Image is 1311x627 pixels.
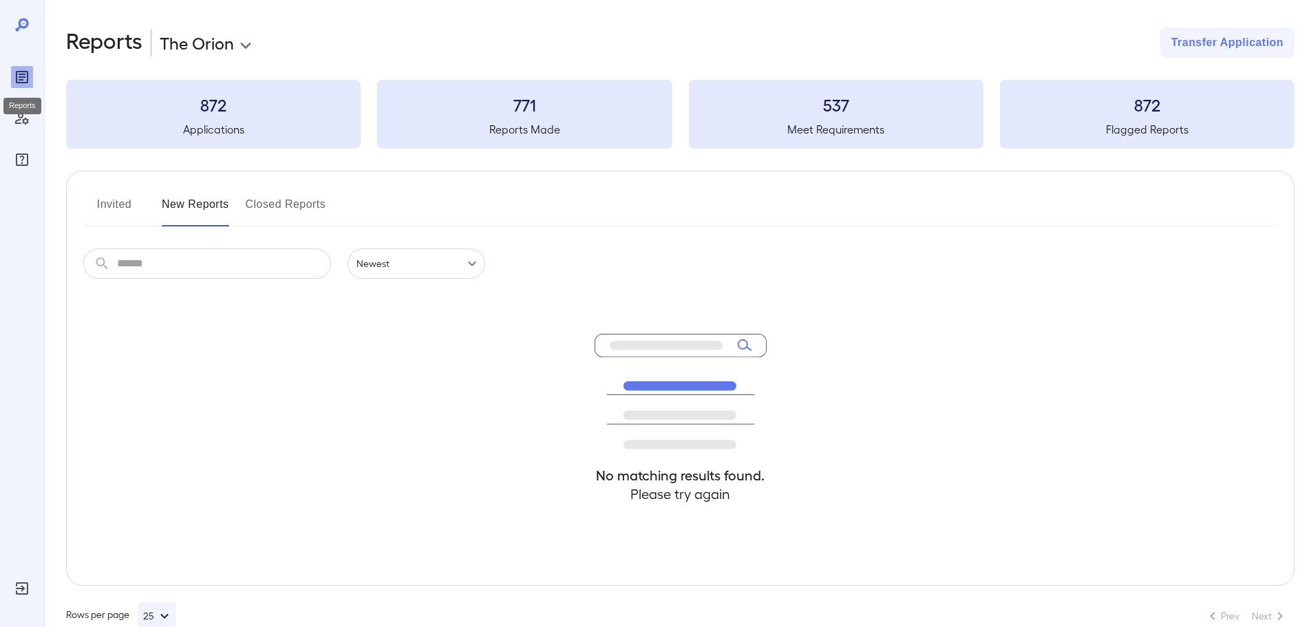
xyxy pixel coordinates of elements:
h5: Reports Made [377,121,672,138]
h3: 537 [689,94,983,116]
button: Invited [83,193,145,226]
h4: Please try again [595,485,767,503]
h5: Flagged Reports [1000,121,1294,138]
h4: No matching results found. [595,466,767,485]
h3: 771 [377,94,672,116]
button: New Reports [162,193,229,226]
button: Closed Reports [246,193,326,226]
h3: 872 [1000,94,1294,116]
div: Reports [3,98,41,114]
nav: pagination navigation [1198,605,1294,627]
button: Transfer Application [1160,28,1294,58]
summary: 872Applications771Reports Made537Meet Requirements872Flagged Reports [66,80,1294,149]
div: FAQ [11,149,33,171]
p: The Orion [160,32,234,54]
div: Newest [348,248,485,279]
h3: 872 [66,94,361,116]
div: Log Out [11,577,33,599]
h2: Reports [66,28,142,58]
div: Manage Users [11,107,33,129]
div: Reports [11,66,33,88]
h5: Applications [66,121,361,138]
h5: Meet Requirements [689,121,983,138]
